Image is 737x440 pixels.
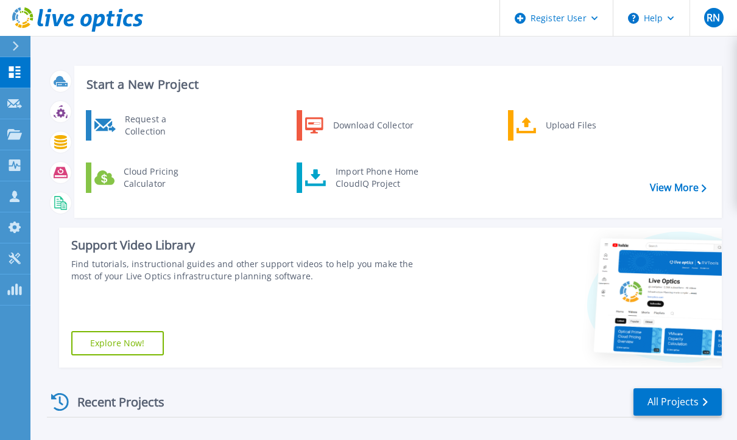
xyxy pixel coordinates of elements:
a: Cloud Pricing Calculator [86,162,211,193]
a: Download Collector [297,110,421,141]
div: Find tutorials, instructional guides and other support videos to help you make the most of your L... [71,258,415,282]
div: Import Phone Home CloudIQ Project [330,166,425,190]
a: Request a Collection [86,110,211,141]
h3: Start a New Project [86,78,706,91]
div: Recent Projects [47,387,181,417]
span: RN [707,13,720,23]
div: Upload Files [540,113,630,138]
a: All Projects [633,388,722,416]
a: Upload Files [508,110,633,141]
a: View More [650,182,707,194]
div: Request a Collection [119,113,208,138]
div: Cloud Pricing Calculator [118,166,208,190]
a: Explore Now! [71,331,164,355]
div: Support Video Library [71,237,415,253]
div: Download Collector [327,113,419,138]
